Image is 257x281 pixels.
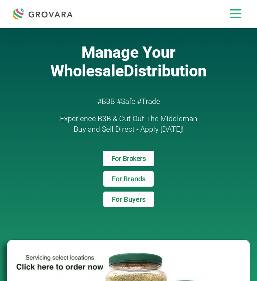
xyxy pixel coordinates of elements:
[9,43,248,80] a: Manage Your WholesaleDistribution
[111,155,146,162] span: For Brokers
[103,192,154,207] a: For Buyers
[112,196,146,203] span: For Buyers
[50,43,176,80] span: Manage Your Wholesale
[103,151,154,166] a: For Brokers
[103,171,154,187] a: For Brands
[74,125,184,133] span: Buy and Sell Direct - Apply [DATE]!
[124,62,207,80] span: Distribution
[60,114,197,123] span: Experience B3B & Cut Out The Middleman
[22,96,235,107] h2: #B3B #Safe #Trade
[112,175,145,182] span: For Brands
